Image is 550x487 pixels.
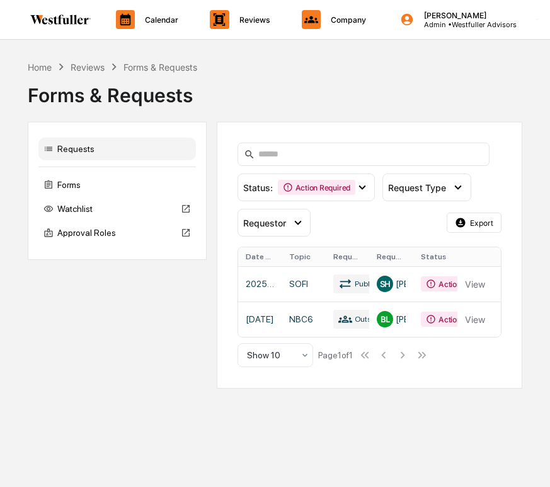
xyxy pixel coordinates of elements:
[510,445,544,479] iframe: Open customer support
[388,182,446,193] span: Request Type
[318,350,353,360] div: Page 1 of 1
[413,247,457,266] th: Status
[123,62,197,73] div: Forms & Requests
[414,11,517,20] p: [PERSON_NAME]
[238,247,282,266] th: Date Requested
[38,221,196,244] div: Approval Roles
[243,182,273,193] span: Status :
[229,15,277,25] p: Reviews
[369,247,413,266] th: Requested By
[326,247,370,266] th: Request Type
[30,15,91,25] img: logo
[135,15,185,25] p: Calendar
[38,197,196,220] div: Watchlist
[321,15,372,25] p: Company
[38,173,196,196] div: Forms
[28,74,523,107] div: Forms & Requests
[28,62,52,73] div: Home
[282,247,326,266] th: Topic
[243,218,286,228] span: Requestor
[447,213,502,233] button: Export
[278,180,355,195] div: Action Required
[38,138,196,160] div: Requests
[71,62,105,73] div: Reviews
[414,20,517,29] p: Admin • Westfuller Advisors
